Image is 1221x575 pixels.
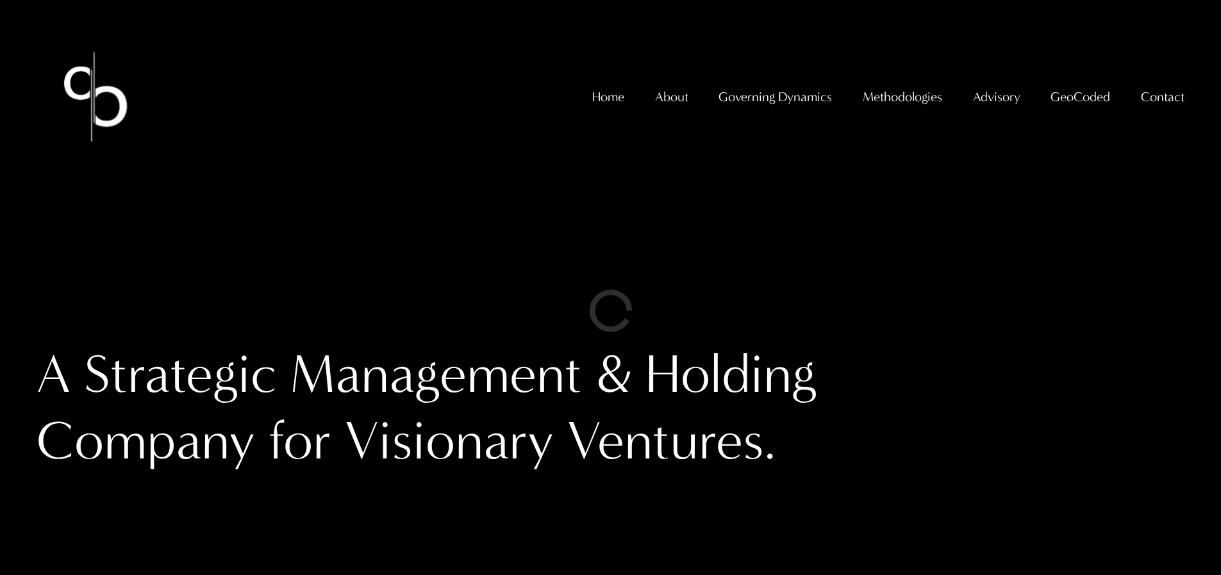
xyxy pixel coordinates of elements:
[863,85,942,109] span: Methodologies
[655,85,688,109] span: About
[345,408,554,474] div: Visionary
[655,84,688,110] a: folder dropdown
[595,341,632,408] div: &
[1051,85,1110,109] span: GeoCoded
[1141,84,1184,110] a: folder dropdown
[973,85,1020,109] span: Advisory
[592,84,624,110] a: Home
[37,38,154,156] img: Christopher Sanchez &amp; Co.
[718,84,832,110] a: folder dropdown
[37,341,71,408] div: A
[269,408,331,474] div: for
[567,408,776,474] div: Ventures.
[645,341,817,408] div: Holding
[863,84,942,110] a: folder dropdown
[37,408,255,474] div: Company
[973,84,1020,110] a: folder dropdown
[1141,85,1184,109] span: Contact
[290,341,582,408] div: Management
[718,85,832,109] span: Governing Dynamics
[1051,84,1110,110] a: folder dropdown
[84,341,276,408] div: Strategic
